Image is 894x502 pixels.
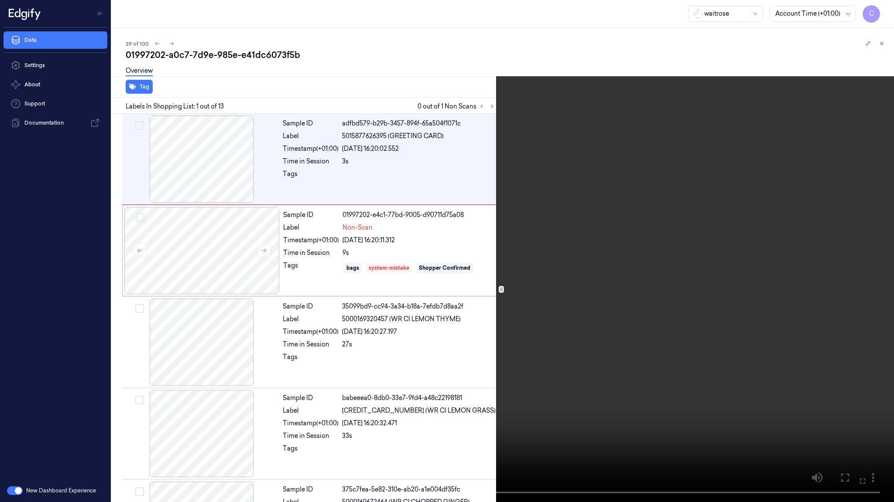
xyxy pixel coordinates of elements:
[342,302,496,311] div: 35099bd9-cc94-3a34-b18a-7efdb7d8aa2f
[342,119,496,128] div: adfbd579-b29b-3457-894f-65a504f1071c
[283,431,339,441] div: Time in Session
[283,248,339,258] div: Time in Session
[283,261,339,275] div: Tags
[283,315,339,324] div: Label
[3,57,107,74] a: Settings
[283,144,339,153] div: Timestamp (+01:00)
[342,485,496,494] div: 375c7fea-5e82-310e-ab20-a1e004df35fc
[283,170,339,183] div: Tags
[283,393,339,403] div: Sample ID
[369,264,409,272] div: system-mistake
[283,210,339,220] div: Sample ID
[342,315,461,324] span: 5000169320457 (WR CI LEMON THYME)
[126,102,224,111] span: Labels In Shopping List: 1 out of 13
[342,157,496,166] div: 3s
[346,264,359,272] div: bags
[343,248,495,258] div: 9s
[126,49,887,61] div: 01997202-a0c7-7d9e-985e-e41dc6073f5b
[342,340,496,349] div: 27s
[283,485,339,494] div: Sample ID
[419,264,470,272] div: Shopper Confirmed
[283,419,339,428] div: Timestamp (+01:00)
[342,132,444,141] span: 5015877626395 (GREETING CARD)
[93,7,107,20] button: Toggle Navigation
[283,236,339,245] div: Timestamp (+01:00)
[135,396,144,404] button: Select row
[283,327,339,336] div: Timestamp (+01:00)
[283,353,339,366] div: Tags
[342,419,496,428] div: [DATE] 16:20:32.471
[283,157,339,166] div: Time in Session
[283,119,339,128] div: Sample ID
[283,406,339,415] div: Label
[135,487,144,496] button: Select row
[3,95,107,112] a: Support
[126,80,153,94] button: Tag
[135,121,144,130] button: Select row
[283,302,339,311] div: Sample ID
[3,31,107,49] a: Data
[418,101,497,112] span: 0 out of 1 Non Scans
[343,210,495,220] div: 01997202-e4c1-77bd-9005-d90711d75a08
[126,66,153,76] a: Overview
[3,114,107,132] a: Documentation
[283,223,339,232] div: Label
[863,5,880,23] button: C
[126,40,149,47] span: 39 of 100
[135,304,144,313] button: Select row
[343,236,495,245] div: [DATE] 16:20:11.312
[283,132,339,141] div: Label
[342,431,496,441] div: 33s
[342,393,496,403] div: babeeea0-8db0-33e7-9fd4-a48c22198181
[283,340,339,349] div: Time in Session
[3,76,107,93] button: About
[342,144,496,153] div: [DATE] 16:20:02.552
[283,444,339,458] div: Tags
[343,223,373,232] span: Non-Scan
[342,327,496,336] div: [DATE] 16:20:27.197
[342,406,496,415] span: [CREDIT_CARD_NUMBER] (WR CI LEMON GRASS)
[136,213,144,221] button: Select row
